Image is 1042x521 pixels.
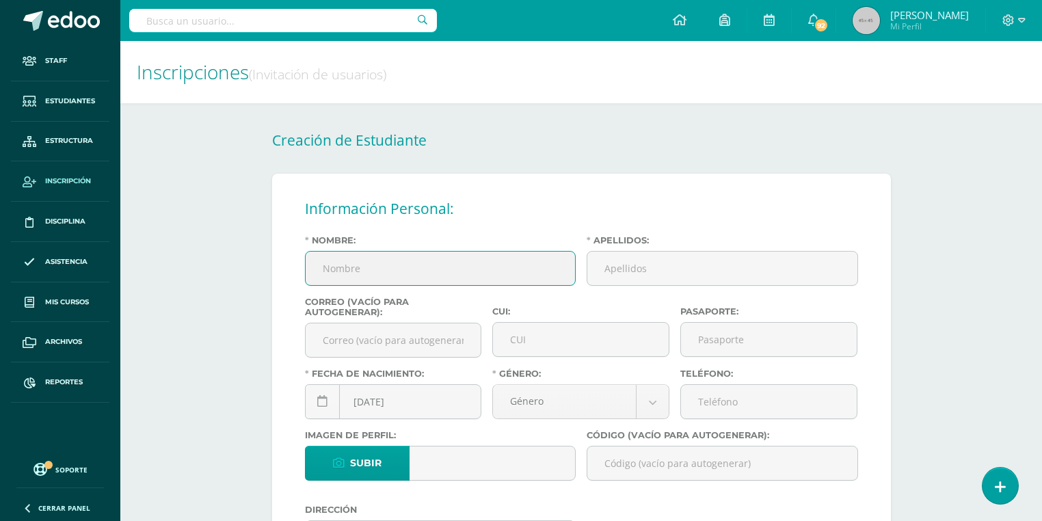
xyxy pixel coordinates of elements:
a: Inscripción [11,161,109,202]
span: [PERSON_NAME] [890,8,969,22]
span: Soporte [55,465,88,475]
span: Archivos [45,336,82,347]
span: (Invitación de usuarios) [249,65,386,83]
label: Dirección [305,505,576,515]
input: CUI [493,323,669,356]
label: Código (vacío para autogenerar): [587,430,858,440]
a: Archivos [11,322,109,362]
span: Inscripción [45,176,91,187]
a: Reportes [11,362,109,403]
label: Apellidos: [587,235,858,245]
label: Pasaporte: [680,306,857,317]
a: Staff [11,41,109,81]
input: Código (vacío para autogenerar) [587,446,857,480]
img: 45x45 [853,7,880,34]
a: Disciplina [11,202,109,242]
a: Mis cursos [11,282,109,323]
h2: Creación de Estudiante [272,131,891,150]
span: Reportes [45,377,83,388]
input: Fecha de nacimiento [306,385,481,418]
a: Estructura [11,122,109,162]
span: Estudiantes [45,96,95,107]
a: Género [493,385,669,418]
input: Nombre [306,252,576,285]
h2: Información Personal: [305,196,858,222]
input: Teléfono [681,385,857,418]
span: Cerrar panel [38,503,90,513]
span: Disciplina [45,216,85,227]
input: Correo (vacío para autogenerar) [306,323,481,357]
span: Asistencia [45,256,88,267]
span: 92 [814,18,829,33]
a: Estudiantes [11,81,109,122]
label: Nombre: [305,235,576,245]
label: Imagen de perfil: [305,430,576,440]
label: CUI: [492,306,669,317]
input: Busca un usuario... [129,9,437,32]
input: Pasaporte [681,323,857,356]
span: Staff [45,55,67,66]
label: Género: [492,369,669,379]
label: Teléfono: [680,369,857,379]
a: Soporte [16,459,104,478]
span: Género [510,385,619,417]
input: Apellidos [587,252,857,285]
span: Mis cursos [45,297,89,308]
label: Fecha de nacimiento: [305,369,482,379]
label: Correo (vacío para autogenerar): [305,297,482,317]
span: Estructura [45,135,93,146]
span: Mi Perfil [890,21,969,32]
a: Inscripciones [137,59,249,85]
a: Asistencia [11,242,109,282]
